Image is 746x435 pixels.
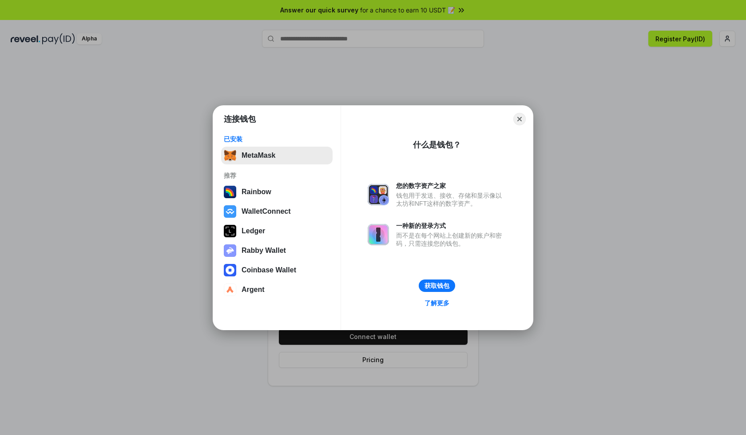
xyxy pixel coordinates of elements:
[396,222,506,230] div: 一种新的登录方式
[221,203,333,220] button: WalletConnect
[396,182,506,190] div: 您的数字资产之家
[396,192,506,208] div: 钱包用于发送、接收、存储和显示像以太坊和NFT这样的数字资产。
[221,281,333,299] button: Argent
[242,286,265,294] div: Argent
[221,183,333,201] button: Rainbow
[224,225,236,237] img: svg+xml,%3Csvg%20xmlns%3D%22http%3A%2F%2Fwww.w3.org%2F2000%2Fsvg%22%20width%3D%2228%22%20height%3...
[425,282,449,290] div: 获取钱包
[221,222,333,240] button: Ledger
[242,152,275,160] div: MetaMask
[224,244,236,257] img: svg+xml,%3Csvg%20xmlns%3D%22http%3A%2F%2Fwww.w3.org%2F2000%2Fsvg%22%20fill%3D%22none%22%20viewBox...
[419,297,455,309] a: 了解更多
[224,186,236,198] img: svg+xml,%3Csvg%20width%3D%22120%22%20height%3D%22120%22%20viewBox%3D%220%200%20120%20120%22%20fil...
[242,188,271,196] div: Rainbow
[242,247,286,255] div: Rabby Wallet
[242,227,265,235] div: Ledger
[224,172,330,180] div: 推荐
[242,266,296,274] div: Coinbase Wallet
[224,114,256,124] h1: 连接钱包
[224,135,330,143] div: 已安装
[513,113,526,125] button: Close
[221,261,333,279] button: Coinbase Wallet
[413,140,461,150] div: 什么是钱包？
[224,149,236,162] img: svg+xml,%3Csvg%20fill%3D%22none%22%20height%3D%2233%22%20viewBox%3D%220%200%2035%2033%22%20width%...
[224,205,236,218] img: svg+xml,%3Csvg%20width%3D%2228%22%20height%3D%2228%22%20viewBox%3D%220%200%2028%2028%22%20fill%3D...
[224,264,236,276] img: svg+xml,%3Csvg%20width%3D%2228%22%20height%3D%2228%22%20viewBox%3D%220%200%2028%2028%22%20fill%3D...
[425,299,449,307] div: 了解更多
[224,283,236,296] img: svg+xml,%3Csvg%20width%3D%2228%22%20height%3D%2228%22%20viewBox%3D%220%200%2028%2028%22%20fill%3D...
[221,242,333,259] button: Rabby Wallet
[396,231,506,247] div: 而不是在每个网站上创建新的账户和密码，只需连接您的钱包。
[368,184,389,205] img: svg+xml,%3Csvg%20xmlns%3D%22http%3A%2F%2Fwww.w3.org%2F2000%2Fsvg%22%20fill%3D%22none%22%20viewBox...
[242,208,291,216] div: WalletConnect
[368,224,389,245] img: svg+xml,%3Csvg%20xmlns%3D%22http%3A%2F%2Fwww.w3.org%2F2000%2Fsvg%22%20fill%3D%22none%22%20viewBox...
[419,279,455,292] button: 获取钱包
[221,147,333,164] button: MetaMask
